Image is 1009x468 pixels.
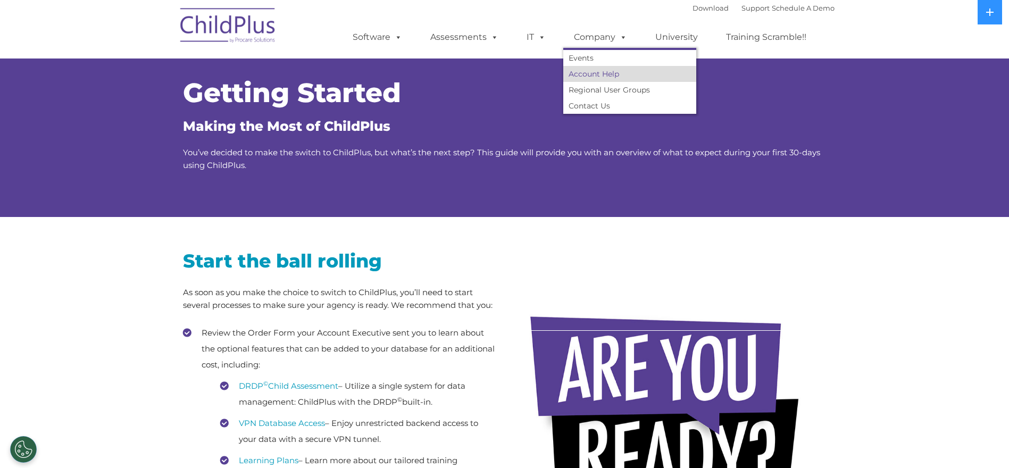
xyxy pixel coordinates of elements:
[563,50,696,66] a: Events
[741,4,770,12] a: Support
[183,249,497,273] h2: Start the ball rolling
[183,286,497,312] p: As soon as you make the choice to switch to ChildPlus, you’ll need to start several processes to ...
[263,380,268,387] sup: ©
[183,147,820,170] span: You’ve decided to make the switch to ChildPlus, but what’s the next step? This guide will provide...
[693,4,835,12] font: |
[563,82,696,98] a: Regional User Groups
[239,381,338,391] a: DRDP©Child Assessment
[563,98,696,114] a: Contact Us
[563,27,638,48] a: Company
[563,66,696,82] a: Account Help
[10,436,37,463] button: Cookies Settings
[420,27,509,48] a: Assessments
[397,396,402,403] sup: ©
[772,4,835,12] a: Schedule A Demo
[175,1,281,54] img: ChildPlus by Procare Solutions
[239,418,325,428] a: VPN Database Access
[220,378,497,410] li: – Utilize a single system for data management: ChildPlus with the DRDP built-in.
[693,4,729,12] a: Download
[239,455,298,465] a: Learning Plans
[645,27,708,48] a: University
[715,27,817,48] a: Training Scramble!!
[183,118,390,134] span: Making the Most of ChildPlus
[220,415,497,447] li: – Enjoy unrestricted backend access to your data with a secure VPN tunnel.
[342,27,413,48] a: Software
[516,27,556,48] a: IT
[183,77,401,109] span: Getting Started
